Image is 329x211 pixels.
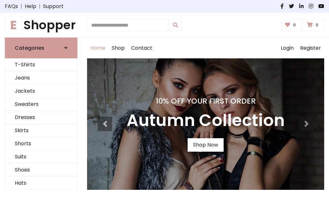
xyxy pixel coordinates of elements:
a: Shop Now [188,138,224,152]
a: Support [43,3,64,10]
a: Help [25,3,36,10]
span: | [18,3,25,10]
a: Jackets [5,85,77,98]
a: Dresses [5,111,77,124]
a: FAQs [5,3,18,10]
a: Shop [109,38,128,58]
a: EShopper [5,18,77,32]
a: Suits [5,150,77,164]
a: Skirts [5,124,77,137]
a: Contact [128,38,156,58]
h4: 10% Off Your First Order [127,97,285,105]
a: Register [297,38,324,58]
span: 0 [291,22,298,28]
span: E [5,16,22,34]
a: Shoes [5,164,77,177]
a: 0 [281,19,302,31]
a: Jeans [5,72,77,85]
h3: Autumn Collection [127,111,285,131]
a: Sweaters [5,98,77,111]
span: | [36,3,43,10]
a: Home [87,38,109,58]
a: Shorts [5,137,77,150]
a: T-Shirts [5,58,77,72]
span: 0 [314,22,320,28]
a: 0 [303,19,324,31]
h6: Categories [15,45,44,51]
a: Categories [5,38,77,58]
a: Hats [5,177,77,190]
h1: Shopper [5,18,77,32]
a: Login [278,38,297,58]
